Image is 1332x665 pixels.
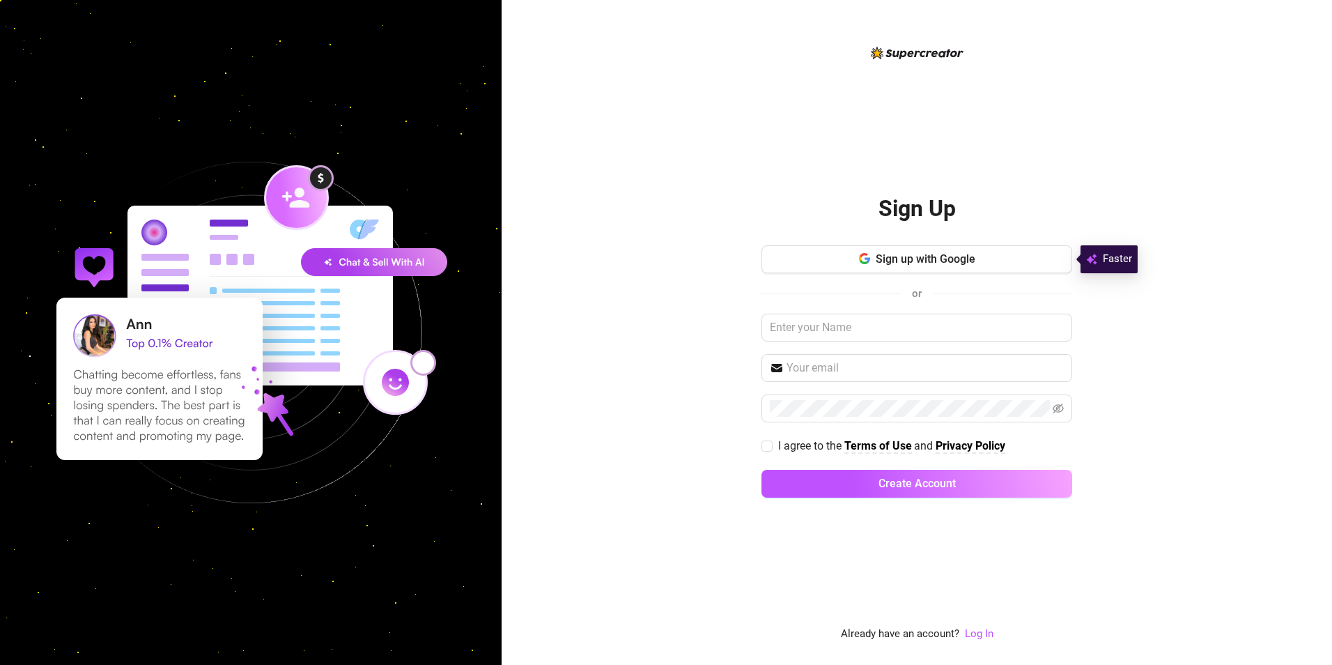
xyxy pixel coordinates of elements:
[844,439,912,452] strong: Terms of Use
[965,626,993,643] a: Log In
[912,287,922,300] span: or
[914,439,936,452] span: and
[936,439,1005,454] a: Privacy Policy
[1103,251,1132,268] span: Faster
[871,47,963,59] img: logo-BBDzfeDw.svg
[778,439,844,452] span: I agree to the
[878,477,956,490] span: Create Account
[841,626,959,643] span: Already have an account?
[761,470,1072,498] button: Create Account
[787,360,1064,376] input: Your email
[1053,403,1064,414] span: eye-invisible
[965,627,993,640] a: Log In
[761,314,1072,342] input: Enter your Name
[10,91,492,574] img: signup-background-D0MIrEPF.svg
[844,439,912,454] a: Terms of Use
[1086,251,1097,268] img: svg%3e
[936,439,1005,452] strong: Privacy Policy
[876,252,975,266] span: Sign up with Google
[761,245,1072,273] button: Sign up with Google
[878,194,956,223] h2: Sign Up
